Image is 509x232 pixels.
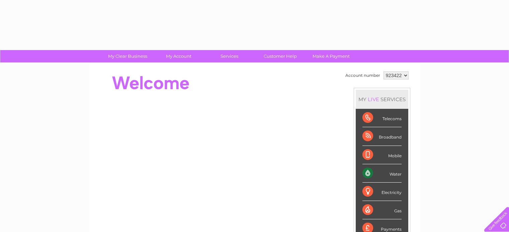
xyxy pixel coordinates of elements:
[362,109,402,127] div: Telecoms
[253,50,308,62] a: Customer Help
[356,90,408,109] div: MY SERVICES
[362,164,402,183] div: Water
[366,96,380,102] div: LIVE
[362,146,402,164] div: Mobile
[202,50,257,62] a: Services
[100,50,155,62] a: My Clear Business
[151,50,206,62] a: My Account
[344,70,382,81] td: Account number
[362,201,402,219] div: Gas
[362,183,402,201] div: Electricity
[304,50,359,62] a: Make A Payment
[362,127,402,146] div: Broadband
